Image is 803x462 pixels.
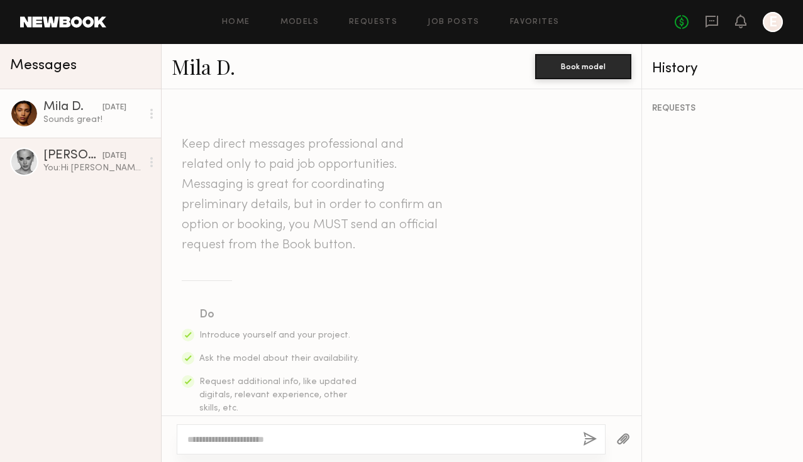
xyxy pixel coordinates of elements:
div: REQUESTS [652,104,793,113]
div: Do [199,306,360,324]
span: Introduce yourself and your project. [199,331,350,339]
div: [PERSON_NAME] [43,150,102,162]
div: Sounds great! [43,114,142,126]
div: You: Hi [PERSON_NAME]! I'm [PERSON_NAME], Creative Director at [PERSON_NAME][GEOGRAPHIC_DATA]. We... [43,162,142,174]
header: Keep direct messages professional and related only to paid job opportunities. Messaging is great ... [182,135,446,255]
a: Home [222,18,250,26]
div: [DATE] [102,150,126,162]
a: Models [280,18,319,26]
span: Messages [10,58,77,73]
span: Ask the model about their availability. [199,355,359,363]
a: Job Posts [428,18,480,26]
a: Favorites [510,18,560,26]
button: Book model [535,54,631,79]
div: History [652,62,793,76]
span: Request additional info, like updated digitals, relevant experience, other skills, etc. [199,378,357,412]
a: E [763,12,783,32]
a: Book model [535,60,631,71]
div: [DATE] [102,102,126,114]
a: Mila D. [172,53,235,80]
div: Mila D. [43,101,102,114]
a: Requests [349,18,397,26]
